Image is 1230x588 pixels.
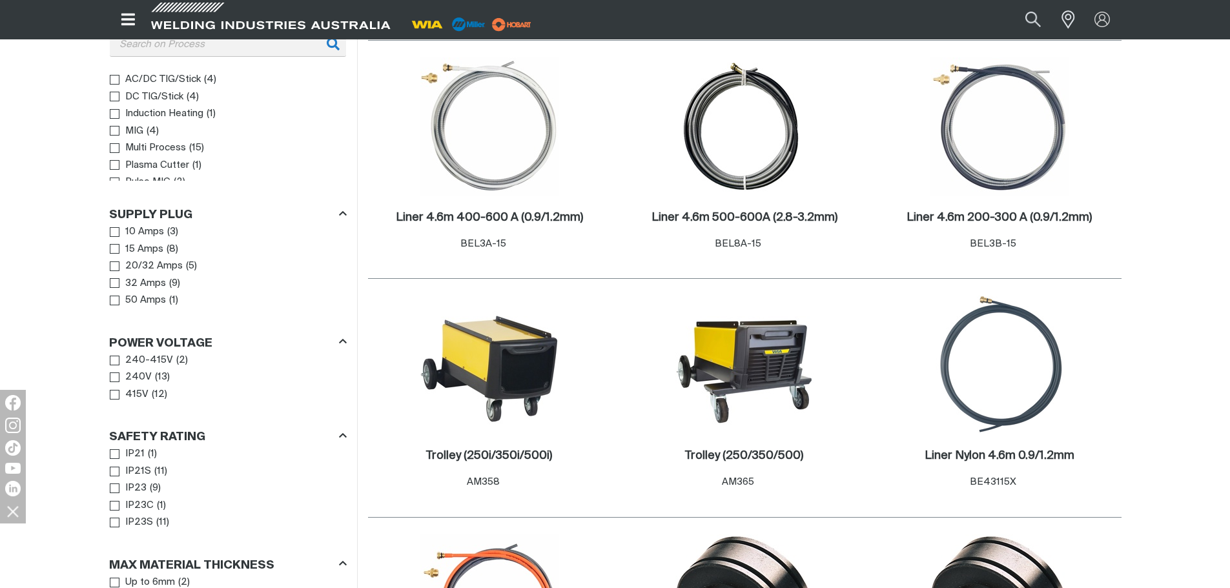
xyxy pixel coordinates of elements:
[150,481,161,496] span: ( 9 )
[110,241,164,258] a: 15 Amps
[907,210,1092,225] a: Liner 4.6m 200-300 A (0.9/1.2mm)
[110,463,152,480] a: IP21S
[125,72,201,87] span: AC/DC TIG/Stick
[186,259,197,274] span: ( 5 )
[157,498,166,513] span: ( 1 )
[5,481,21,496] img: LinkedIn
[125,276,166,291] span: 32 Amps
[125,242,163,257] span: 15 Amps
[109,208,192,223] h3: Supply Plug
[110,352,346,403] ul: Power Voltage
[125,158,189,173] span: Plasma Cutter
[685,449,803,463] a: Trolley (250/350/500)
[110,123,144,140] a: MIG
[125,259,183,274] span: 20/32 Amps
[167,225,178,239] span: ( 3 )
[110,445,145,463] a: IP21
[110,223,165,241] a: 10 Amps
[2,500,24,522] img: hide socials
[154,464,167,479] span: ( 11 )
[125,106,203,121] span: Induction Heating
[1011,5,1055,34] button: Search products
[110,157,190,174] a: Plasma Cutter
[467,477,500,487] span: AM358
[155,370,170,385] span: ( 13 )
[970,477,1016,487] span: BE43115X
[109,430,205,445] h3: Safety Rating
[109,336,212,351] h3: Power Voltage
[110,258,183,275] a: 20/32 Amps
[110,71,201,88] a: AC/DC TIG/Stick
[109,558,274,573] h3: Max Material Thickness
[994,5,1054,34] input: Product name or item number...
[125,141,186,156] span: Multi Process
[110,497,154,514] a: IP23C
[925,450,1074,461] h2: Liner Nylon 4.6m 0.9/1.2mm
[110,445,346,531] ul: Safety Rating
[5,395,21,411] img: Facebook
[109,428,347,445] div: Safety Rating
[156,515,169,530] span: ( 11 )
[125,464,151,479] span: IP21S
[907,212,1092,223] h2: Liner 4.6m 200-300 A (0.9/1.2mm)
[396,210,583,225] a: Liner 4.6m 400-600 A (0.9/1.2mm)
[396,212,583,223] h2: Liner 4.6m 400-600 A (0.9/1.2mm)
[169,293,178,308] span: ( 1 )
[460,239,506,248] span: BEL3A-15
[152,387,167,402] span: ( 12 )
[110,88,184,106] a: DC TIG/Stick
[189,141,204,156] span: ( 15 )
[110,480,147,497] a: IP23
[207,106,216,121] span: ( 1 )
[125,90,183,105] span: DC TIG/Stick
[125,515,153,530] span: IP23S
[110,223,346,309] ul: Supply Plug
[109,556,347,573] div: Max Material Thickness
[187,90,199,105] span: ( 4 )
[722,477,754,487] span: AM365
[125,387,149,402] span: 415V
[110,292,167,309] a: 50 Amps
[5,440,21,456] img: TikTok
[930,296,1069,434] img: Liner Nylon 4.6m 0.9/1.2mm
[110,352,174,369] a: 240-415V
[488,19,535,29] a: miller
[125,293,166,308] span: 50 Amps
[426,450,552,461] h2: Trolley (250i/350i/500i)
[110,386,149,403] a: 415V
[675,296,814,434] img: Trolley (250/350/500)
[110,71,346,208] ul: Process
[110,139,187,157] a: Multi Process
[110,369,152,386] a: 240V
[109,206,347,223] div: Supply Plug
[125,481,147,496] span: IP23
[651,210,837,225] a: Liner 4.6m 500-600A (2.8-3.2mm)
[167,242,178,257] span: ( 8 )
[925,449,1074,463] a: Liner Nylon 4.6m 0.9/1.2mm
[204,72,216,87] span: ( 4 )
[426,449,552,463] a: Trolley (250i/350i/500i)
[125,124,143,139] span: MIG
[5,418,21,433] img: Instagram
[110,105,204,123] a: Induction Heating
[125,225,164,239] span: 10 Amps
[125,447,145,461] span: IP21
[125,370,152,385] span: 240V
[685,450,803,461] h2: Trolley (250/350/500)
[110,31,346,56] div: Process field
[488,15,535,34] img: miller
[125,498,154,513] span: IP23C
[148,447,157,461] span: ( 1 )
[174,175,185,190] span: ( 2 )
[109,334,347,351] div: Power Voltage
[125,353,173,368] span: 240-415V
[110,174,171,191] a: Pulse MIG
[5,463,21,474] img: YouTube
[930,57,1069,196] img: Liner 4.6m 200-300 A (0.9/1.2mm)
[169,276,180,291] span: ( 9 )
[651,212,837,223] h2: Liner 4.6m 500-600A (2.8-3.2mm)
[970,239,1016,248] span: BEL3B-15
[715,239,761,248] span: BEL8A-15
[147,124,159,139] span: ( 4 )
[675,57,814,196] img: Liner 4.6m 500-600A (2.8-3.2mm)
